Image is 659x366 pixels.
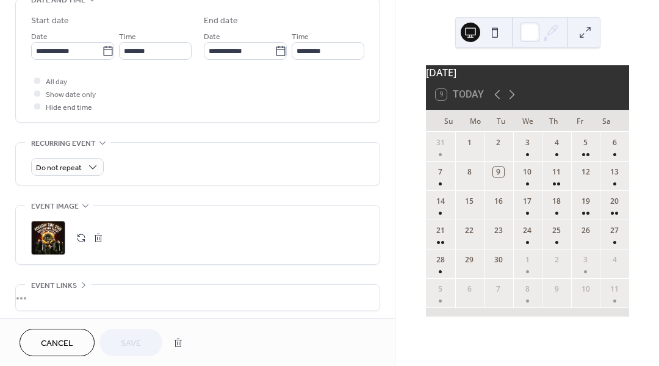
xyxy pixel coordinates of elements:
div: 3 [522,137,533,148]
span: Time [292,30,309,43]
span: Show date only [46,88,96,101]
div: 22 [464,225,475,236]
span: Date [31,30,48,43]
div: 19 [580,196,591,207]
span: Recurring event [31,137,96,150]
div: 29 [464,254,475,265]
div: 15 [464,196,475,207]
button: Cancel [20,329,95,356]
div: ; [31,221,65,255]
div: 31 [435,137,446,148]
div: End date [204,15,238,27]
div: 21 [435,225,446,236]
div: 18 [551,196,562,207]
div: 7 [435,167,446,178]
div: Tu [488,110,514,132]
div: 28 [435,254,446,265]
div: 13 [609,167,620,178]
span: Event links [31,279,77,292]
div: Start date [31,15,69,27]
div: We [514,110,541,132]
div: 5 [435,284,446,295]
div: 27 [609,225,620,236]
span: Time [119,30,136,43]
div: Su [436,110,462,132]
div: [DATE] [426,65,629,80]
span: Event image [31,200,79,213]
div: 14 [435,196,446,207]
div: 10 [580,284,591,295]
div: 1 [522,254,533,265]
div: 25 [551,225,562,236]
div: 30 [493,254,504,265]
div: 8 [522,284,533,295]
div: 6 [609,137,620,148]
div: Sa [593,110,619,132]
span: Hide end time [46,101,92,114]
div: 26 [580,225,591,236]
div: 9 [493,167,504,178]
div: 4 [609,254,620,265]
div: 2 [493,137,504,148]
div: 3 [580,254,591,265]
div: 7 [493,284,504,295]
span: All day [46,76,67,88]
div: Mo [462,110,488,132]
div: 23 [493,225,504,236]
div: 12 [580,167,591,178]
span: Cancel [41,337,73,350]
div: 4 [551,137,562,148]
div: 11 [551,167,562,178]
div: 8 [464,167,475,178]
div: 17 [522,196,533,207]
div: 9 [551,284,562,295]
div: 10 [522,167,533,178]
div: 20 [609,196,620,207]
div: 6 [464,284,475,295]
div: 2 [551,254,562,265]
div: 24 [522,225,533,236]
div: Fr [567,110,593,132]
div: 1 [464,137,475,148]
div: 16 [493,196,504,207]
div: 11 [609,284,620,295]
div: Th [541,110,567,132]
span: Date [204,30,220,43]
div: ••• [16,285,380,310]
div: 5 [580,137,591,148]
span: Do not repeat [36,161,82,175]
